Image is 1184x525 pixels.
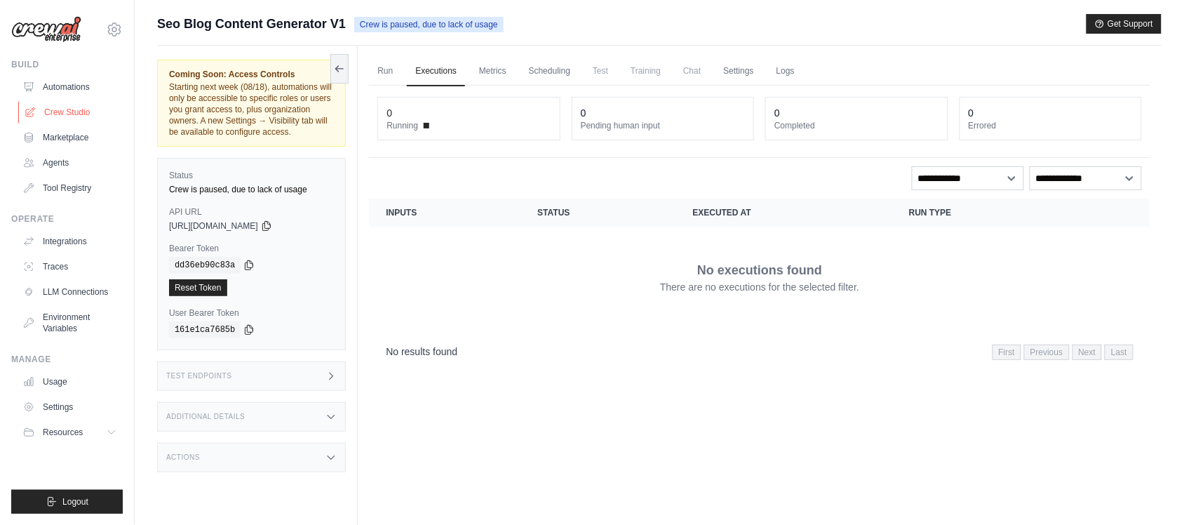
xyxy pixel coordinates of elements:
span: Starting next week (08/18), automations will only be accessible to specific roles or users you gr... [169,82,332,137]
button: Get Support [1087,14,1162,34]
label: Bearer Token [169,243,334,254]
span: Test [584,57,617,85]
dt: Completed [774,120,939,131]
a: Settings [715,57,762,86]
span: [URL][DOMAIN_NAME] [169,220,258,232]
a: LLM Connections [17,281,123,303]
span: Seo Blog Content Generator V1 [157,14,346,34]
p: There are no executions for the selected filter. [660,280,859,294]
a: Settings [17,396,123,418]
span: Resources [43,427,83,438]
th: Inputs [369,199,520,227]
a: Automations [17,76,123,98]
a: Metrics [471,57,515,86]
div: Operate [11,213,123,225]
label: API URL [169,206,334,218]
h3: Test Endpoints [166,372,232,380]
div: Crew is paused, due to lack of usage [169,184,334,195]
div: 0 [386,106,392,120]
a: Usage [17,371,123,393]
nav: Pagination [369,333,1150,369]
div: Build [11,59,123,70]
a: Environment Variables [17,306,123,340]
span: Coming Soon: Access Controls [169,69,334,80]
h3: Additional Details [166,413,245,421]
p: No results found [386,345,457,359]
a: Agents [17,152,123,174]
code: 161e1ca7685b [169,321,241,338]
th: Run Type [892,199,1071,227]
span: Running [386,120,418,131]
a: Reset Token [169,279,227,296]
span: Chat is not available until the deployment is complete [675,57,709,85]
label: Status [169,170,334,181]
button: Resources [17,421,123,444]
th: Status [520,199,675,227]
dt: Errored [969,120,1133,131]
code: dd36eb90c83a [169,257,241,274]
div: Manage [11,354,123,365]
a: Traces [17,255,123,278]
nav: Pagination [993,345,1133,360]
a: Executions [407,57,465,86]
a: Crew Studio [18,101,124,124]
span: First [993,345,1021,360]
span: Last [1105,345,1133,360]
div: 0 [581,106,586,120]
span: Logout [62,496,88,507]
h3: Actions [166,453,200,462]
th: Executed at [676,199,892,227]
span: Next [1072,345,1103,360]
label: User Bearer Token [169,307,334,319]
a: Integrations [17,230,123,253]
p: No executions found [697,260,822,280]
div: 0 [774,106,780,120]
a: Run [369,57,401,86]
span: Training is not available until the deployment is complete [622,57,669,85]
a: Logs [768,57,803,86]
a: Marketplace [17,126,123,149]
section: Crew executions table [369,199,1150,369]
button: Logout [11,490,123,514]
span: Crew is paused, due to lack of usage [354,17,504,32]
div: 0 [969,106,974,120]
img: Logo [11,16,81,43]
a: Tool Registry [17,177,123,199]
dt: Pending human input [581,120,745,131]
a: Scheduling [520,57,579,86]
span: Previous [1024,345,1070,360]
